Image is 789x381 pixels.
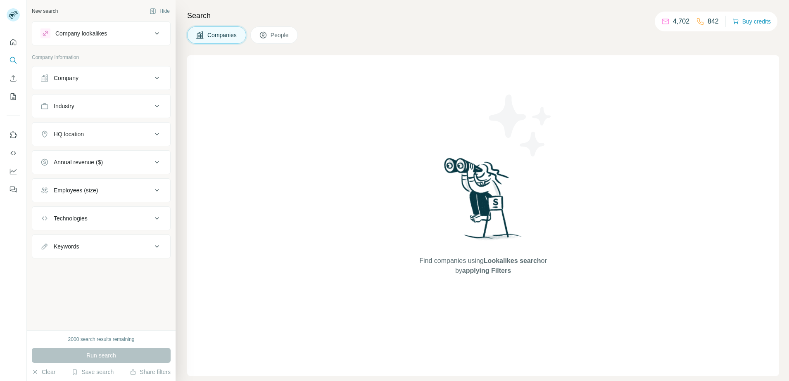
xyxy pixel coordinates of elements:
div: New search [32,7,58,15]
button: Keywords [32,237,170,256]
button: Hide [144,5,176,17]
button: Quick start [7,35,20,50]
button: Annual revenue ($) [32,152,170,172]
button: Share filters [130,368,171,376]
button: Use Surfe on LinkedIn [7,128,20,142]
img: Surfe Illustration - Stars [483,88,558,163]
button: Clear [32,368,55,376]
div: Employees (size) [54,186,98,194]
p: Company information [32,54,171,61]
span: applying Filters [462,267,511,274]
button: Company [32,68,170,88]
span: Lookalikes search [484,257,541,264]
p: 842 [708,17,719,26]
div: Industry [54,102,74,110]
button: Employees (size) [32,180,170,200]
div: Company [54,74,78,82]
button: Technologies [32,208,170,228]
button: Dashboard [7,164,20,179]
button: Search [7,53,20,68]
img: Surfe Illustration - Woman searching with binoculars [440,156,526,248]
button: My lists [7,89,20,104]
span: Find companies using or by [417,256,549,276]
div: 2000 search results remaining [68,336,135,343]
button: Company lookalikes [32,24,170,43]
div: Company lookalikes [55,29,107,38]
button: HQ location [32,124,170,144]
span: Companies [207,31,238,39]
button: Save search [71,368,114,376]
button: Feedback [7,182,20,197]
div: Technologies [54,214,88,222]
div: Keywords [54,242,79,251]
span: People [271,31,290,39]
p: 4,702 [673,17,689,26]
div: Annual revenue ($) [54,158,103,166]
button: Industry [32,96,170,116]
button: Enrich CSV [7,71,20,86]
button: Buy credits [732,16,771,27]
h4: Search [187,10,779,21]
div: HQ location [54,130,84,138]
button: Use Surfe API [7,146,20,161]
